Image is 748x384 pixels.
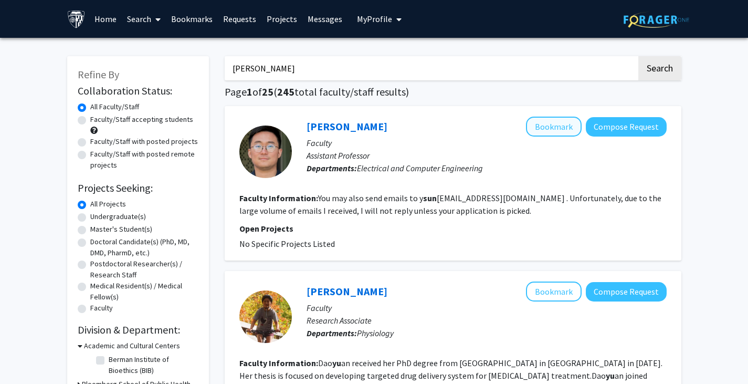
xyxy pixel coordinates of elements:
[586,282,667,302] button: Compose Request to Daoyuan Dong
[90,199,126,210] label: All Projects
[423,193,437,203] b: sun
[638,56,681,80] button: Search
[78,324,198,336] h2: Division & Department:
[78,182,198,194] h2: Projects Seeking:
[90,211,146,222] label: Undergraduate(s)
[239,238,335,249] span: No Specific Projects Listed
[67,10,86,28] img: Johns Hopkins University Logo
[307,163,357,173] b: Departments:
[307,137,667,149] p: Faculty
[357,163,483,173] span: Electrical and Computer Engineering
[78,68,119,81] span: Refine By
[307,302,667,314] p: Faculty
[90,258,198,281] label: Postdoctoral Researcher(s) / Research Staff
[624,12,689,28] img: ForagerOne Logo
[261,1,302,37] a: Projects
[357,328,394,338] span: Physiology
[109,354,196,376] label: Berman Institute of Bioethics (BIB)
[90,136,198,147] label: Faculty/Staff with posted projects
[357,14,392,24] span: My Profile
[90,101,139,112] label: All Faculty/Staff
[90,114,193,125] label: Faculty/Staff accepting students
[526,117,582,137] button: Add Yu Sun to Bookmarks
[307,149,667,162] p: Assistant Professor
[239,193,318,203] b: Faculty Information:
[90,236,198,258] label: Doctoral Candidate(s) (PhD, MD, DMD, PharmD, etc.)
[526,282,582,302] button: Add Daoyuan Dong to Bookmarks
[307,314,667,327] p: Research Associate
[307,328,357,338] b: Departments:
[606,370,615,381] b: yu
[225,86,681,98] h1: Page of ( total faculty/staff results)
[277,85,294,98] span: 245
[239,222,667,235] p: Open Projects
[332,358,341,368] b: yu
[307,285,387,298] a: [PERSON_NAME]
[90,224,152,235] label: Master's Student(s)
[239,193,661,216] fg-read-more: You may also send emails to y [EMAIL_ADDRESS][DOMAIN_NAME] . Unfortunately, due to the large volu...
[225,56,637,80] input: Search Keywords
[247,85,252,98] span: 1
[89,1,122,37] a: Home
[122,1,166,37] a: Search
[78,85,198,97] h2: Collaboration Status:
[166,1,218,37] a: Bookmarks
[307,120,387,133] a: [PERSON_NAME]
[84,340,180,351] h3: Academic and Cultural Centers
[8,337,45,376] iframe: Chat
[239,358,318,368] b: Faculty Information:
[90,149,198,171] label: Faculty/Staff with posted remote projects
[586,117,667,137] button: Compose Request to Yu Sun
[90,281,198,303] label: Medical Resident(s) / Medical Fellow(s)
[302,1,347,37] a: Messages
[262,85,273,98] span: 25
[218,1,261,37] a: Requests
[90,303,113,314] label: Faculty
